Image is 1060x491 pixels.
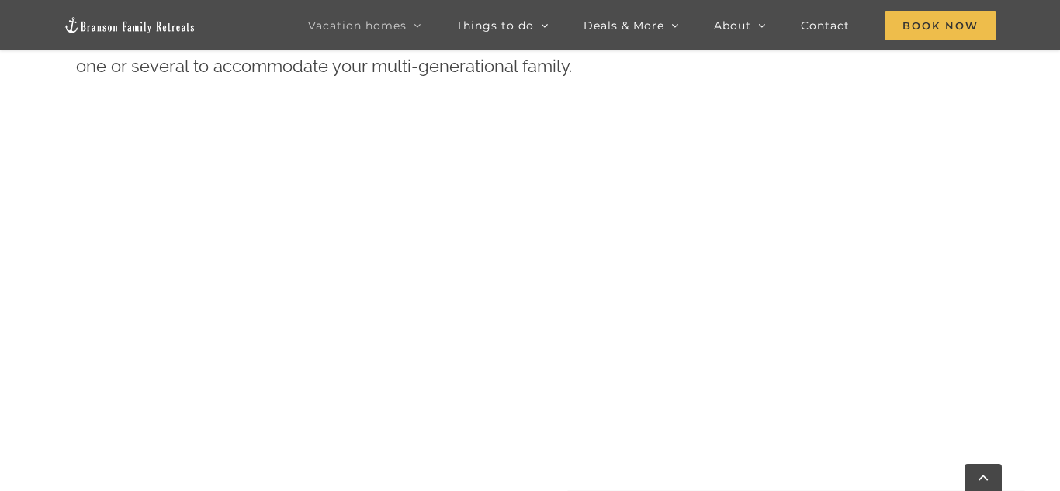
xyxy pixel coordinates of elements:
[801,20,850,31] span: Contact
[714,20,751,31] span: About
[64,16,196,34] img: Branson Family Retreats Logo
[308,20,407,31] span: Vacation homes
[456,20,534,31] span: Things to do
[885,11,996,40] span: Book Now
[584,20,664,31] span: Deals & More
